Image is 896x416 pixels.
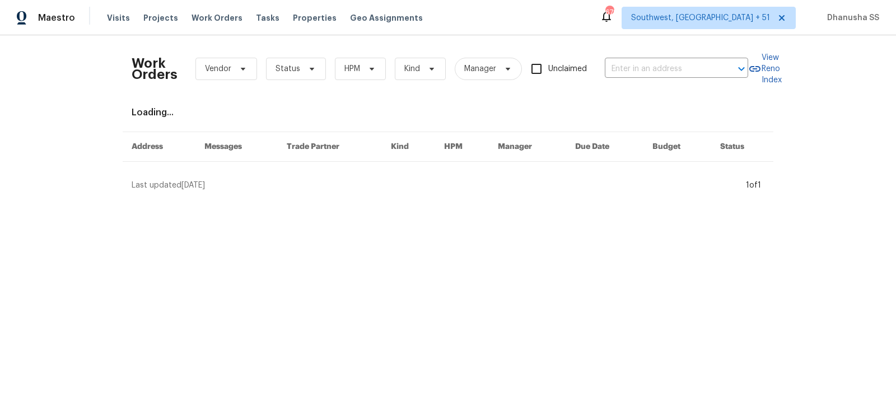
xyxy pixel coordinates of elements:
th: Budget [643,132,711,162]
button: Open [734,61,749,77]
span: HPM [344,63,360,74]
th: Manager [489,132,566,162]
span: Vendor [205,63,231,74]
span: Tasks [256,14,279,22]
span: Manager [464,63,496,74]
h2: Work Orders [132,58,178,80]
span: [DATE] [181,181,205,189]
span: Visits [107,12,130,24]
th: Messages [195,132,278,162]
span: Unclaimed [548,63,587,75]
input: Enter in an address [605,60,717,78]
th: Address [123,132,195,162]
div: 1 of 1 [746,180,761,191]
span: Dhanusha SS [823,12,879,24]
span: Geo Assignments [350,12,423,24]
th: Kind [382,132,435,162]
th: Due Date [566,132,643,162]
div: Loading... [132,107,764,118]
span: Status [276,63,300,74]
div: Last updated [132,180,743,191]
th: HPM [435,132,489,162]
span: Kind [404,63,420,74]
th: Trade Partner [278,132,382,162]
span: Work Orders [192,12,242,24]
span: Projects [143,12,178,24]
span: Maestro [38,12,75,24]
span: Properties [293,12,337,24]
a: View Reno Index [748,52,782,86]
div: 679 [605,7,613,18]
th: Status [711,132,773,162]
span: Southwest, [GEOGRAPHIC_DATA] + 51 [631,12,770,24]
